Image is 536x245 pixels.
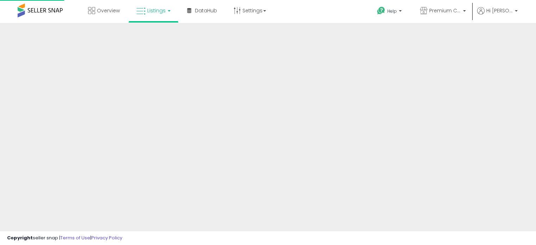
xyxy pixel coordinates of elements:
a: Privacy Policy [91,234,122,241]
a: Hi [PERSON_NAME] [477,7,518,23]
div: seller snap | | [7,235,122,241]
a: Help [371,1,409,23]
span: Listings [147,7,166,14]
span: Overview [97,7,120,14]
i: Get Help [377,6,386,15]
span: Premium Convenience [429,7,461,14]
span: Hi [PERSON_NAME] [486,7,513,14]
strong: Copyright [7,234,33,241]
span: Help [387,8,397,14]
a: Terms of Use [60,234,90,241]
span: DataHub [195,7,217,14]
